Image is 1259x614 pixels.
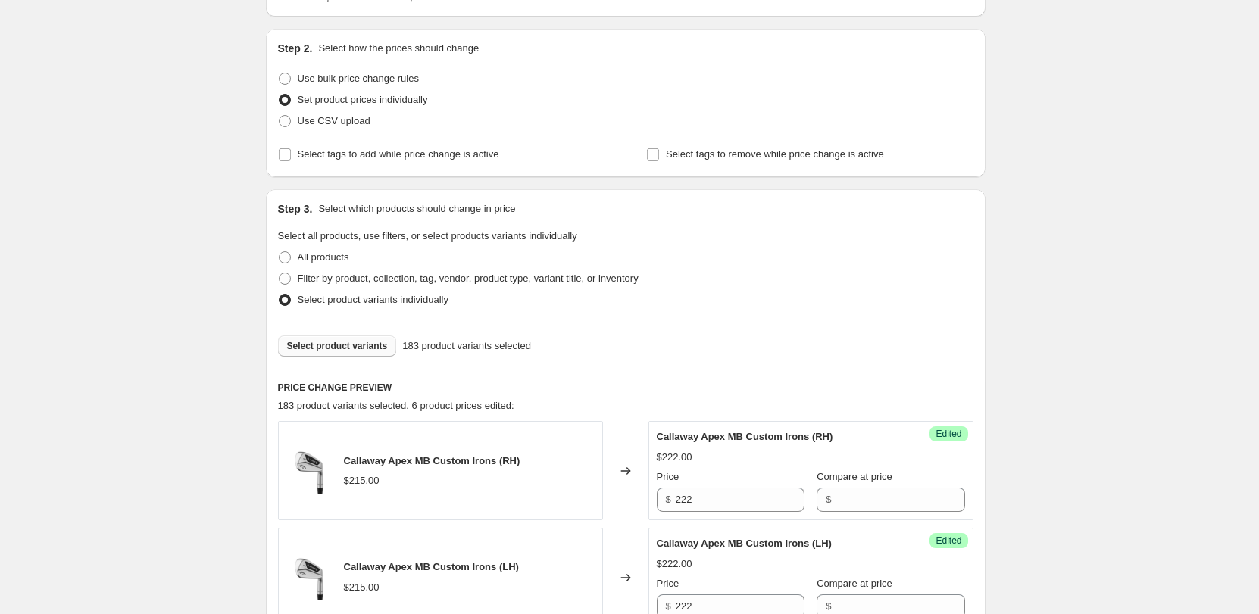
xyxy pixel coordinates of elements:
div: $222.00 [657,556,692,572]
button: Select product variants [278,335,397,357]
span: Edited [936,428,961,440]
span: Callaway Apex MB Custom Irons (LH) [657,538,832,549]
span: Price [657,578,679,589]
span: Select product variants individually [298,294,448,305]
span: Select product variants [287,340,388,352]
span: $ [826,494,831,505]
p: Select which products should change in price [318,201,515,217]
img: irons-2024-apex-mb-chrome___1_80x.webp [286,448,332,494]
h2: Step 2. [278,41,313,56]
span: Use CSV upload [298,115,370,126]
p: Select how the prices should change [318,41,479,56]
span: Callaway Apex MB Custom Irons (RH) [344,455,520,466]
span: Compare at price [817,471,892,482]
span: $ [666,600,671,612]
span: 183 product variants selected [402,338,531,354]
span: Filter by product, collection, tag, vendor, product type, variant title, or inventory [298,273,639,284]
img: irons-2024-apex-mb-chrome___1_80x.webp [286,555,332,600]
h2: Step 3. [278,201,313,217]
span: Select all products, use filters, or select products variants individually [278,230,577,242]
div: $222.00 [657,450,692,465]
span: $ [826,600,831,612]
span: Callaway Apex MB Custom Irons (LH) [344,561,519,572]
div: $215.00 [344,473,380,488]
span: Edited [936,535,961,547]
span: Callaway Apex MB Custom Irons (RH) [657,431,833,442]
span: 183 product variants selected. 6 product prices edited: [278,400,514,411]
span: Price [657,471,679,482]
h6: PRICE CHANGE PREVIEW [278,382,973,394]
span: Use bulk price change rules [298,73,419,84]
span: Set product prices individually [298,94,428,105]
span: $ [666,494,671,505]
div: $215.00 [344,580,380,595]
span: Compare at price [817,578,892,589]
span: Select tags to add while price change is active [298,148,499,160]
span: Select tags to remove while price change is active [666,148,884,160]
span: All products [298,251,349,263]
